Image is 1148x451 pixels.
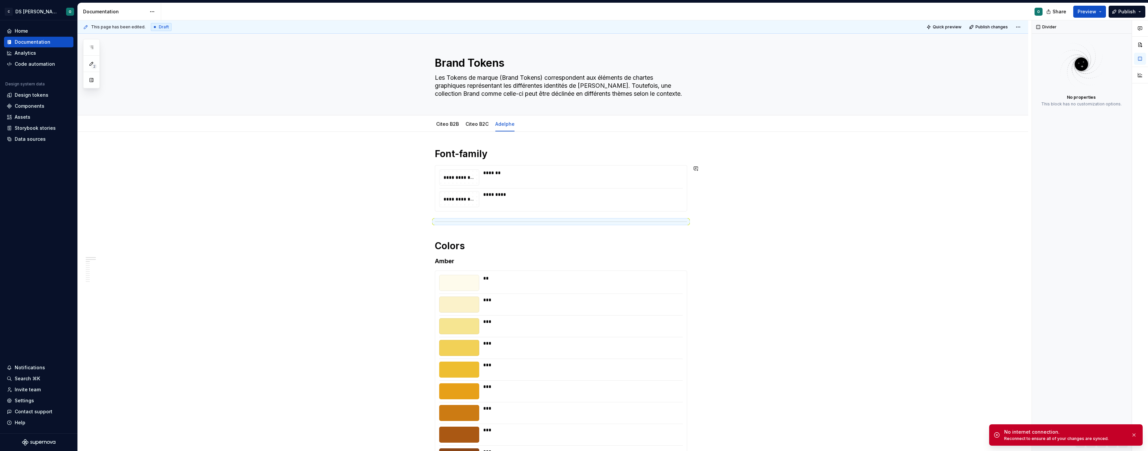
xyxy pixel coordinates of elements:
a: Invite team [4,384,73,395]
div: Design tokens [15,92,48,98]
div: Components [15,103,44,109]
div: Storybook stories [15,125,56,131]
button: Help [4,417,73,428]
div: Contact support [15,408,52,415]
h1: Colors [435,240,687,252]
a: Documentation [4,37,73,47]
div: Settings [15,397,34,404]
div: Search ⌘K [15,375,40,382]
button: Search ⌘K [4,373,73,384]
div: Documentation [83,8,146,15]
div: Analytics [15,50,36,56]
div: Documentation [15,39,50,45]
a: Design tokens [4,90,73,100]
a: Assets [4,112,73,122]
span: 2 [91,64,97,69]
button: Quick preview [924,22,964,32]
a: Home [4,26,73,36]
button: Share [1043,6,1071,18]
button: Notifications [4,362,73,373]
span: Publish changes [975,24,1008,30]
a: Citeo B2B [436,121,459,127]
a: Code automation [4,59,73,69]
a: Components [4,101,73,111]
div: Code automation [15,61,55,67]
div: Design system data [5,81,45,87]
div: No internet connection. [1004,429,1126,435]
div: Citeo B2B [434,117,462,131]
div: O [1037,9,1040,14]
div: DS [PERSON_NAME] [15,8,58,15]
span: Share [1053,8,1066,15]
div: No properties [1067,95,1096,100]
span: Quick preview [933,24,961,30]
svg: Supernova Logo [22,439,55,446]
a: Storybook stories [4,123,73,133]
div: Citeo B2C [463,117,491,131]
button: CDS [PERSON_NAME]O [1,4,76,19]
button: Contact support [4,406,73,417]
div: C [5,8,13,16]
button: Publish [1109,6,1145,18]
div: Help [15,419,25,426]
a: Citeo B2C [466,121,489,127]
textarea: Les Tokens de marque (Brand Tokens) correspondent aux éléments de chartes graphiques représentant... [434,72,686,99]
a: Analytics [4,48,73,58]
div: Data sources [15,136,46,142]
div: Home [15,28,28,34]
div: Assets [15,114,30,120]
a: Adelphe [495,121,515,127]
h4: Amber [435,257,687,265]
a: Data sources [4,134,73,144]
span: Draft [159,24,169,30]
div: O [69,9,71,14]
div: This block has no customization options. [1041,101,1122,107]
button: Publish changes [967,22,1011,32]
div: Adelphe [493,117,517,131]
h1: Font-family [435,148,687,160]
a: Settings [4,395,73,406]
span: This page has been edited. [91,24,146,30]
div: Invite team [15,386,41,393]
span: Publish [1118,8,1136,15]
textarea: Brand Tokens [434,55,686,71]
div: Reconnect to ensure all of your changes are synced. [1004,436,1126,441]
div: Notifications [15,364,45,371]
button: Preview [1073,6,1106,18]
span: Preview [1078,8,1096,15]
